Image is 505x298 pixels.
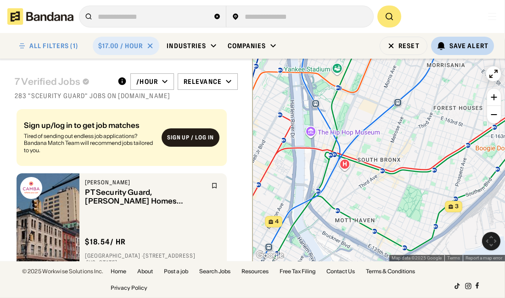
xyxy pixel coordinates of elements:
span: 3 [455,203,459,210]
span: Map data ©2025 Google [392,255,442,260]
div: /hour [136,77,158,86]
div: Sign up / Log in [167,134,214,142]
a: Home [111,269,126,274]
a: Contact Us [326,269,355,274]
a: Post a job [164,269,188,274]
div: $ 18.54 / hr [85,237,126,247]
div: Relevance [184,77,222,86]
a: Privacy Policy [111,285,147,291]
div: © 2025 Workwise Solutions Inc. [22,269,103,274]
img: Google [255,249,285,261]
div: [PERSON_NAME] [85,179,206,186]
div: Industries [167,42,206,50]
a: Open this area in Google Maps (opens a new window) [255,249,285,261]
div: Save Alert [449,42,488,50]
div: grid [15,105,238,261]
a: Free Tax Filing [280,269,315,274]
div: ALL FILTERS (1) [29,43,78,49]
div: 7 Verified Jobs [15,76,110,87]
div: [GEOGRAPHIC_DATA] · [STREET_ADDRESS] · [US_STATE] [85,252,221,266]
a: Terms & Conditions [366,269,415,274]
a: About [137,269,153,274]
div: $17.00 / hour [98,42,143,50]
img: CAMBA logo [20,177,42,199]
a: Terms (opens in new tab) [447,255,460,260]
a: Resources [241,269,269,274]
div: 283 "sceurity guard" jobs on [DOMAIN_NAME] [15,92,238,100]
div: Tired of sending out endless job applications? Bandana Match Team will recommend jobs tailored to... [24,132,154,154]
div: Sign up/log in to get job matches [24,121,154,129]
div: Companies [228,42,266,50]
img: Bandana logotype [7,8,73,25]
a: Report a map error [466,255,502,260]
a: Search Jobs [199,269,230,274]
span: 4 [275,218,279,226]
button: Map camera controls [482,232,500,250]
div: Reset [398,43,420,49]
div: PT Security Guard, [PERSON_NAME] Homes Supportive Housing [85,188,206,205]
